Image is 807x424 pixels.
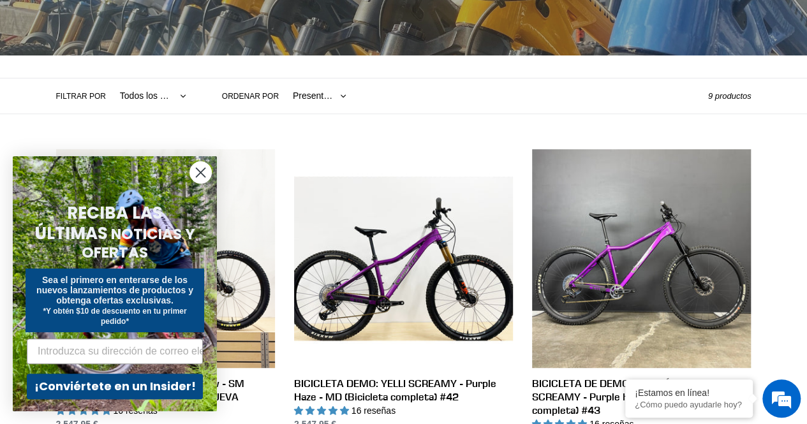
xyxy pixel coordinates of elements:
font: ¡Conviértete en un Insider! [34,378,196,394]
font: NOTICIAS Y OFERTAS [82,224,195,263]
font: Ordenar por [222,92,279,101]
input: Introduzca su dirección de correo electrónico [27,339,203,364]
font: Sea el primero en enterarse de los nuevos lanzamientos de productos y obtenga ofertas exclusivas. [36,275,193,305]
font: ¿Cómo puedo ayudarle hoy? [635,400,742,409]
font: RECIBA LAS ÚLTIMAS [34,201,163,244]
div: ¡Estamos en línea! [635,388,743,398]
font: 9 productos [708,91,751,101]
p: ¿Cómo puedo ayudarle hoy? [635,400,743,409]
font: ¡Estamos en línea! [635,388,709,398]
font: Filtrar por [56,92,106,101]
font: *Y obtén $10 de descuento en tu primer pedido* [43,307,186,326]
button: Cerrar diálogo [189,161,212,184]
button: ¡Conviértete en un Insider! [27,374,203,399]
